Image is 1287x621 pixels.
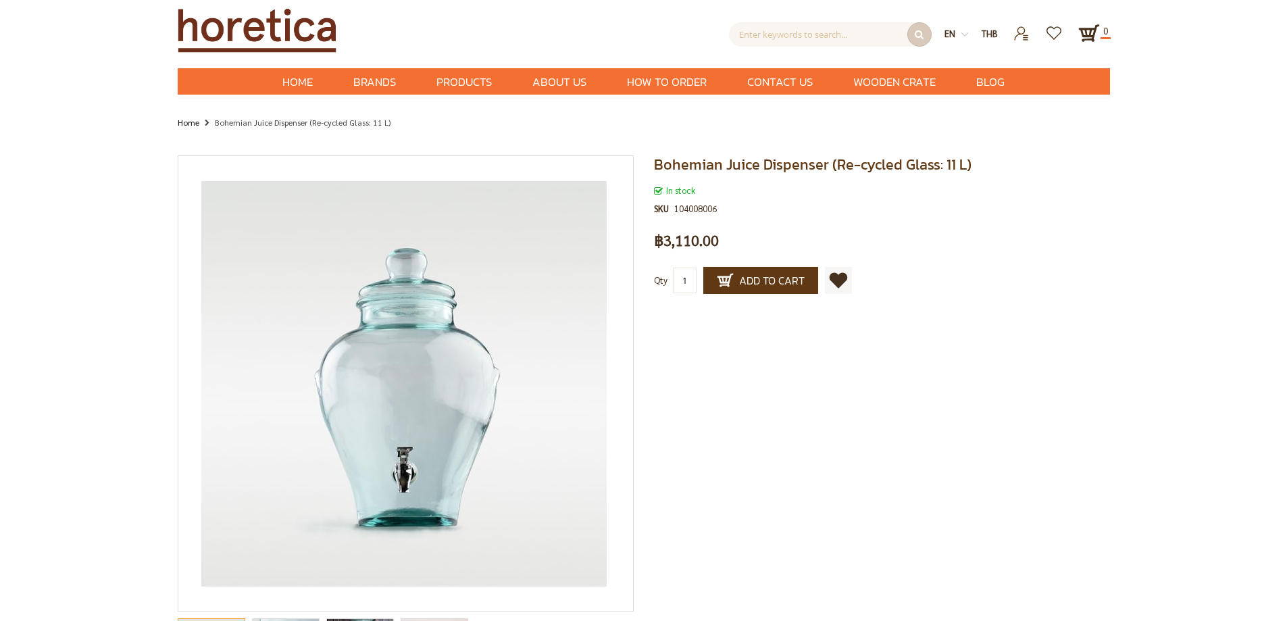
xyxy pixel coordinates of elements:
span: Contact Us [747,68,813,96]
span: ฿3,110.00 [654,233,719,248]
a: Brands [333,68,416,95]
span: THB [982,28,998,39]
a: Wooden Crate [833,68,956,95]
div: Availability [654,183,1110,198]
span: Wooden Crate [853,68,936,96]
a: Add to Wish List [825,267,852,294]
a: Home [178,115,199,130]
li: Bohemian Juice Dispenser (Re-cycled Glass: 11 L) [201,115,390,132]
span: Add to Cart [717,272,805,289]
span: Bohemian Juice Dispenser (Re-cycled Glass: 11 L) [654,153,971,176]
span: Home [282,73,313,91]
a: About Us [512,68,607,95]
img: Horetica.com [178,8,336,53]
a: 0 [1078,22,1100,44]
span: en [944,28,955,39]
a: Login [1005,22,1038,34]
span: Blog [976,68,1005,96]
button: Add to Cart [703,267,818,294]
a: Contact Us [727,68,833,95]
span: Products [436,68,492,96]
img: juice dispenser, beverage dispenser, Spigot Juice Dispenser, drink dispenser, glass beverage disp... [201,181,607,587]
div: 104008006 [674,201,717,216]
span: 0 [1101,23,1111,39]
a: Home [262,68,333,95]
span: About Us [532,68,586,96]
a: Products [416,68,512,95]
span: Qty [654,274,667,286]
a: How to Order [607,68,727,95]
span: Brands [353,68,396,96]
a: Wishlist [1038,22,1071,34]
img: dropdown-icon.svg [961,31,968,38]
span: How to Order [627,68,707,96]
a: Blog [956,68,1025,95]
span: In stock [654,184,695,196]
strong: SKU [654,201,674,216]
